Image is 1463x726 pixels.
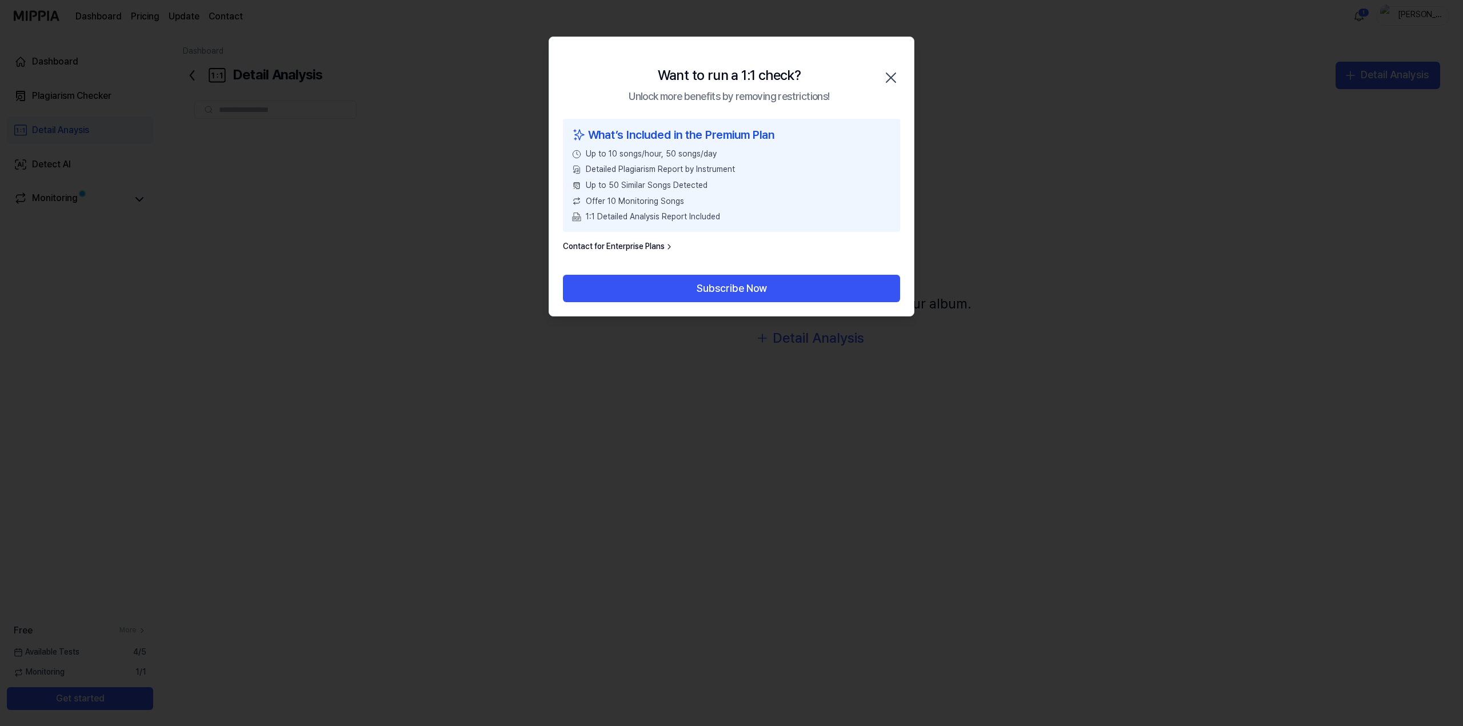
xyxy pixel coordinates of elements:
[586,180,707,191] span: Up to 50 Similar Songs Detected
[658,65,801,86] div: Want to run a 1:1 check?
[586,211,720,223] span: 1:1 Detailed Analysis Report Included
[586,164,735,175] span: Detailed Plagiarism Report by Instrument
[572,212,581,222] img: PDF Download
[572,126,891,144] div: What’s Included in the Premium Plan
[563,241,674,252] a: Contact for Enterprise Plans
[629,89,829,105] div: Unlock more benefits by removing restrictions!
[586,196,684,207] span: Offer 10 Monitoring Songs
[586,149,717,160] span: Up to 10 songs/hour, 50 songs/day
[563,275,900,302] button: Subscribe Now
[572,126,586,144] img: sparkles icon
